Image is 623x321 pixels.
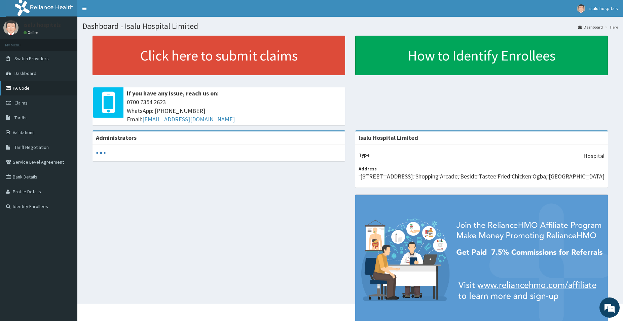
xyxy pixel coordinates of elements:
[82,22,618,31] h1: Dashboard - Isalu Hospital Limited
[577,4,585,13] img: User Image
[96,148,106,158] svg: audio-loading
[14,100,28,106] span: Claims
[359,166,377,172] b: Address
[3,20,19,35] img: User Image
[360,172,604,181] p: [STREET_ADDRESS]. Shopping Arcade, Beside Tastee Fried Chicken Ogba, [GEOGRAPHIC_DATA]
[578,24,603,30] a: Dashboard
[127,98,342,124] span: 0700 7354 2623 WhatsApp: [PHONE_NUMBER] Email:
[96,134,137,142] b: Administrators
[589,5,618,11] span: isalu hospitals
[14,70,36,76] span: Dashboard
[359,152,370,158] b: Type
[14,144,49,150] span: Tariff Negotiation
[603,24,618,30] li: Here
[359,134,418,142] strong: Isalu Hospital Limited
[355,36,608,75] a: How to Identify Enrollees
[583,152,604,160] p: Hospital
[24,22,61,28] p: isalu hospitals
[93,36,345,75] a: Click here to submit claims
[142,115,235,123] a: [EMAIL_ADDRESS][DOMAIN_NAME]
[14,115,27,121] span: Tariffs
[14,55,49,62] span: Switch Providers
[24,30,40,35] a: Online
[127,89,219,97] b: If you have any issue, reach us on:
